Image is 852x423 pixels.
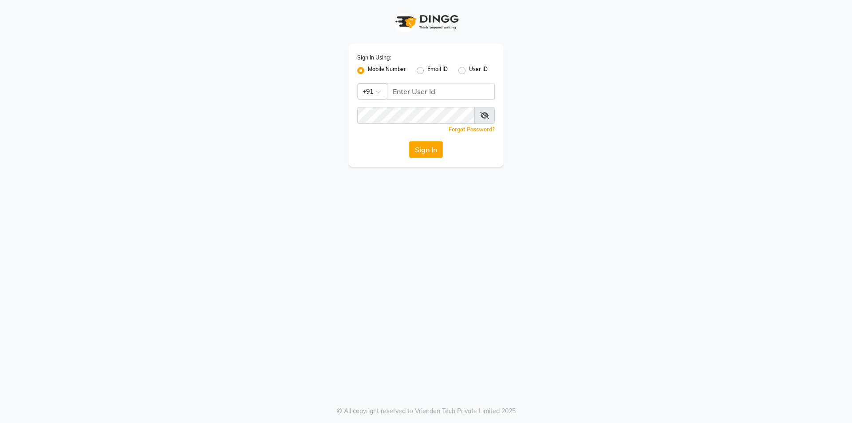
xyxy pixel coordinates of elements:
label: Mobile Number [368,65,406,76]
img: logo1.svg [390,9,461,35]
input: Username [357,107,475,124]
input: Username [387,83,495,100]
label: User ID [469,65,488,76]
label: Email ID [427,65,448,76]
a: Forgot Password? [449,126,495,133]
button: Sign In [409,141,443,158]
label: Sign In Using: [357,54,391,62]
